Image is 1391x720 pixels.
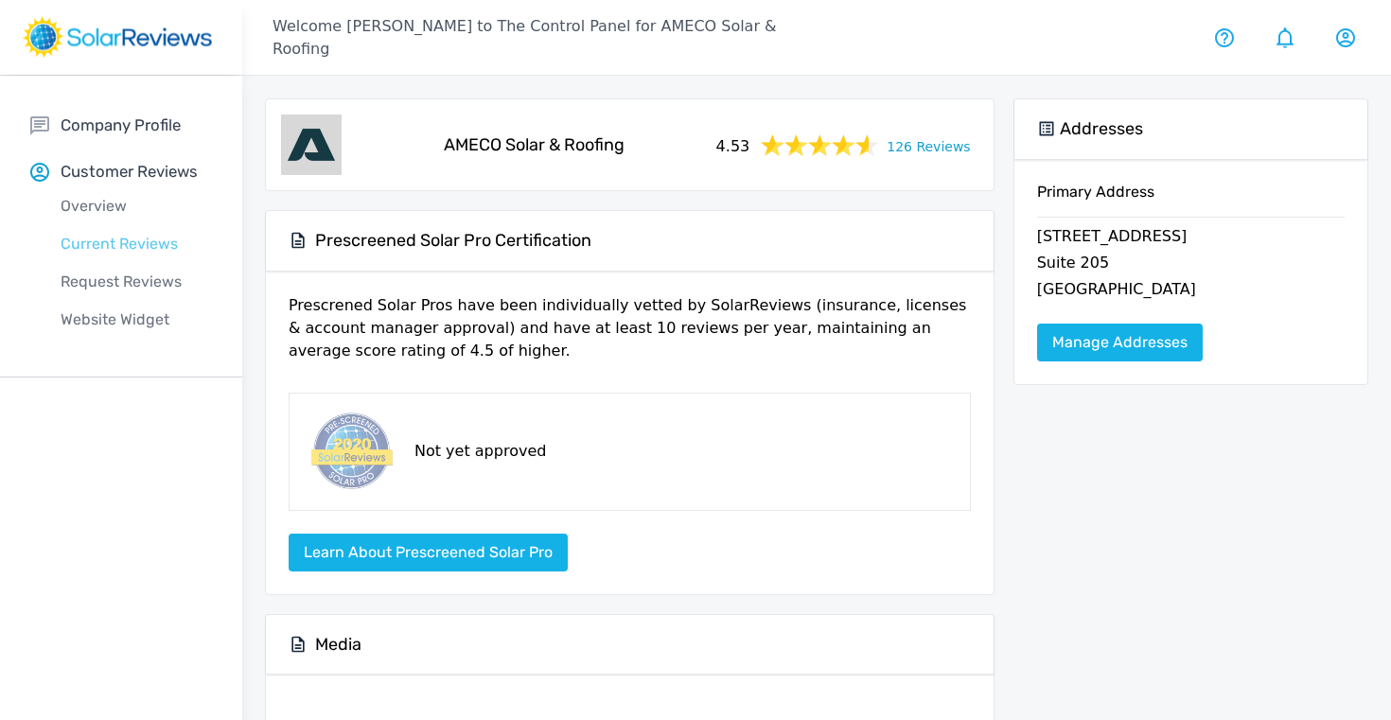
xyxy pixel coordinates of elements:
h6: Primary Address [1037,183,1345,217]
p: Company Profile [61,114,181,137]
a: Request Reviews [30,263,242,301]
h5: Prescreened Solar Pro Certification [315,230,591,252]
p: Website Widget [30,308,242,331]
p: Overview [30,195,242,218]
p: Customer Reviews [61,160,198,184]
h5: Addresses [1060,118,1143,140]
img: prescreened-badge.png [305,409,396,495]
button: Learn about Prescreened Solar Pro [289,534,568,571]
span: 4.53 [716,132,750,158]
a: Overview [30,187,242,225]
p: Welcome [PERSON_NAME] to The Control Panel for AMECO Solar & Roofing [273,15,817,61]
a: Website Widget [30,301,242,339]
p: Prescrened Solar Pros have been individually vetted by SolarReviews (insurance, licenses & accoun... [289,294,971,378]
a: Learn about Prescreened Solar Pro [289,543,568,561]
p: Current Reviews [30,233,242,255]
p: Suite 205 [1037,252,1345,278]
a: Current Reviews [30,225,242,263]
p: [GEOGRAPHIC_DATA] [1037,278,1345,305]
a: 126 Reviews [887,133,970,157]
p: Request Reviews [30,271,242,293]
p: [STREET_ADDRESS] [1037,225,1345,252]
p: Not yet approved [414,440,546,463]
h5: AMECO Solar & Roofing [444,134,625,156]
a: Manage Addresses [1037,324,1203,361]
h5: Media [315,634,361,656]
